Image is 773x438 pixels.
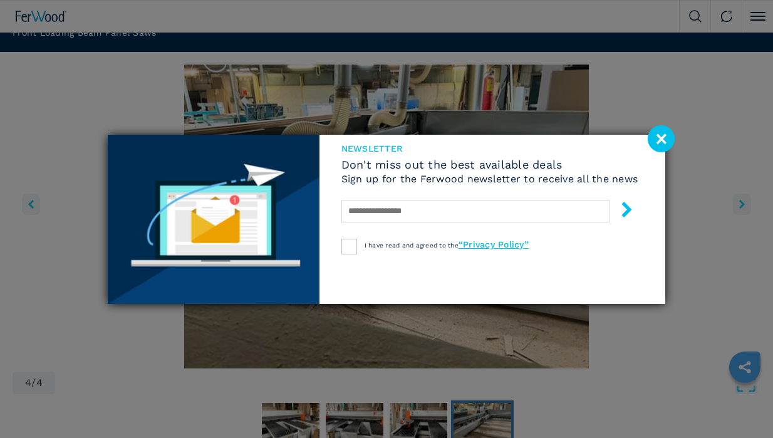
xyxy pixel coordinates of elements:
[365,242,529,249] span: I have read and agreed to the
[459,239,529,249] a: “Privacy Policy”
[606,197,635,226] button: submit-button
[341,159,638,170] span: Don't miss out the best available deals
[341,144,638,153] span: newsletter
[108,135,319,304] img: Newsletter image
[341,174,638,184] h6: Sign up for the Ferwood newsletter to receive all the news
